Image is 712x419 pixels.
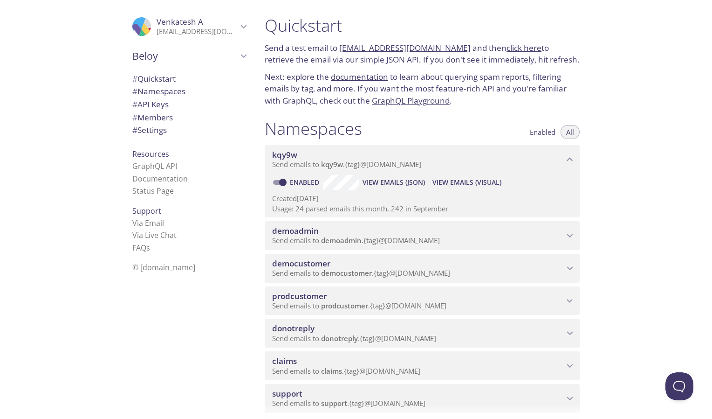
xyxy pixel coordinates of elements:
[125,11,253,42] div: Venkatesh A
[132,112,137,123] span: #
[132,149,169,159] span: Resources
[265,384,580,413] div: support namespace
[331,71,388,82] a: documentation
[272,204,572,214] p: Usage: 24 parsed emails this month, 242 in September
[265,351,580,380] div: claims namespace
[272,236,440,245] span: Send emails to . {tag} @[DOMAIN_NAME]
[265,319,580,348] div: donotreply namespace
[272,258,330,269] span: democustomer
[125,111,253,124] div: Members
[132,73,176,84] span: Quickstart
[359,175,429,190] button: View Emails (JSON)
[272,356,297,366] span: claims
[125,44,253,68] div: Beloy
[272,160,421,169] span: Send emails to . {tag} @[DOMAIN_NAME]
[272,149,297,160] span: kqy9w
[125,85,253,98] div: Namespaces
[265,145,580,174] div: kqy9w namespace
[272,388,302,399] span: support
[157,27,238,36] p: [EMAIL_ADDRESS][DOMAIN_NAME]
[132,73,137,84] span: #
[132,112,173,123] span: Members
[132,206,161,216] span: Support
[132,125,167,135] span: Settings
[132,218,164,228] a: Via Email
[125,98,253,111] div: API Keys
[132,99,137,110] span: #
[321,366,342,376] span: claims
[321,236,362,245] span: demoadmin
[132,174,188,184] a: Documentation
[272,334,436,343] span: Send emails to . {tag} @[DOMAIN_NAME]
[265,254,580,283] div: democustomer namespace
[429,175,505,190] button: View Emails (Visual)
[265,286,580,315] div: prodcustomer namespace
[272,398,425,408] span: Send emails to . {tag} @[DOMAIN_NAME]
[321,268,372,278] span: democustomer
[132,161,177,171] a: GraphQL API
[132,243,150,253] a: FAQ
[372,95,450,106] a: GraphQL Playground
[432,177,501,188] span: View Emails (Visual)
[132,230,177,240] a: Via Live Chat
[665,372,693,400] iframe: Help Scout Beacon - Open
[272,301,446,310] span: Send emails to . {tag} @[DOMAIN_NAME]
[363,177,425,188] span: View Emails (JSON)
[132,86,137,97] span: #
[272,225,319,236] span: demoadmin
[561,125,580,139] button: All
[265,71,580,107] p: Next: explore the to learn about querying spam reports, filtering emails by tag, and more. If you...
[272,268,450,278] span: Send emails to . {tag} @[DOMAIN_NAME]
[265,118,362,139] h1: Namespaces
[265,15,580,36] h1: Quickstart
[132,86,185,97] span: Namespaces
[272,366,420,376] span: Send emails to . {tag} @[DOMAIN_NAME]
[321,301,368,310] span: prodcustomer
[132,125,137,135] span: #
[272,291,327,301] span: prodcustomer
[321,398,347,408] span: support
[265,221,580,250] div: demoadmin namespace
[272,194,572,203] p: Created [DATE]
[125,124,253,137] div: Team Settings
[321,334,358,343] span: donotreply
[321,160,343,169] span: kqy9w
[146,243,150,253] span: s
[339,42,471,53] a: [EMAIL_ADDRESS][DOMAIN_NAME]
[132,49,238,63] span: Beloy
[524,125,561,139] button: Enabled
[157,16,203,27] span: Venkatesh A
[132,186,174,196] a: Status Page
[507,42,541,53] a: click here
[288,178,323,187] a: Enabled
[265,42,580,66] p: Send a test email to and then to retrieve the email via our simple JSON API. If you don't see it ...
[132,99,169,110] span: API Keys
[125,72,253,85] div: Quickstart
[272,323,315,334] span: donotreply
[132,262,195,272] span: © [DOMAIN_NAME]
